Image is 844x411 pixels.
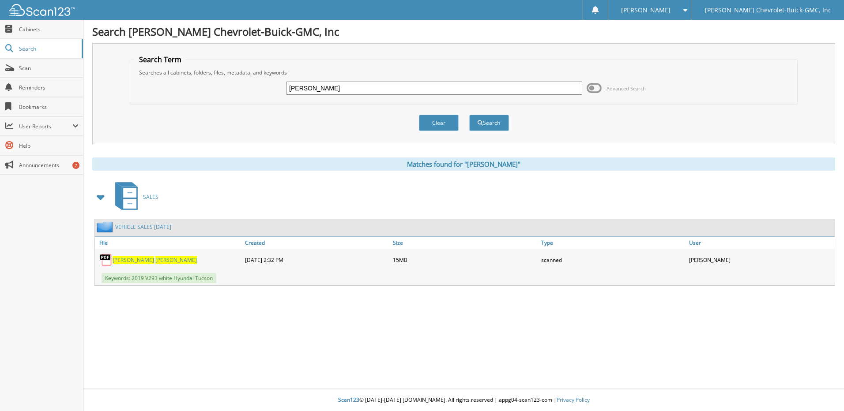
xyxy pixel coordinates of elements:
[99,253,113,266] img: PDF.png
[97,221,115,232] img: folder2.png
[687,251,835,269] div: [PERSON_NAME]
[102,273,216,283] span: Keywords: 2019 V293 white Hyundai Tucson
[95,237,243,249] a: File
[705,7,831,13] span: [PERSON_NAME] Chevrolet-Buick-GMC, Inc
[113,256,197,264] a: [PERSON_NAME] [PERSON_NAME]
[143,193,158,201] span: SALES
[19,142,79,149] span: Help
[19,64,79,72] span: Scan
[92,24,835,39] h1: Search [PERSON_NAME] Chevrolet-Buick-GMC, Inc
[243,237,391,249] a: Created
[115,223,171,231] a: VEHICLE SALES [DATE]
[800,369,844,411] iframe: Chat Widget
[539,237,687,249] a: Type
[113,256,154,264] span: [PERSON_NAME]
[687,237,835,249] a: User
[557,396,590,404] a: Privacy Policy
[539,251,687,269] div: scanned
[419,115,459,131] button: Clear
[83,389,844,411] div: © [DATE]-[DATE] [DOMAIN_NAME]. All rights reserved | appg04-scan123-com |
[391,237,539,249] a: Size
[391,251,539,269] div: 15MB
[19,84,79,91] span: Reminders
[19,123,72,130] span: User Reports
[110,179,158,214] a: SALES
[19,161,79,169] span: Announcements
[621,7,671,13] span: [PERSON_NAME]
[338,396,359,404] span: Scan123
[135,69,793,76] div: Searches all cabinets, folders, files, metadata, and keywords
[469,115,509,131] button: Search
[19,45,77,52] span: Search
[135,55,186,64] legend: Search Term
[9,4,75,16] img: scan123-logo-white.svg
[72,162,79,169] div: 7
[155,256,197,264] span: [PERSON_NAME]
[243,251,391,269] div: [DATE] 2:32 PM
[92,157,835,171] div: Matches found for "[PERSON_NAME]"
[19,103,79,111] span: Bookmarks
[19,26,79,33] span: Cabinets
[607,85,646,92] span: Advanced Search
